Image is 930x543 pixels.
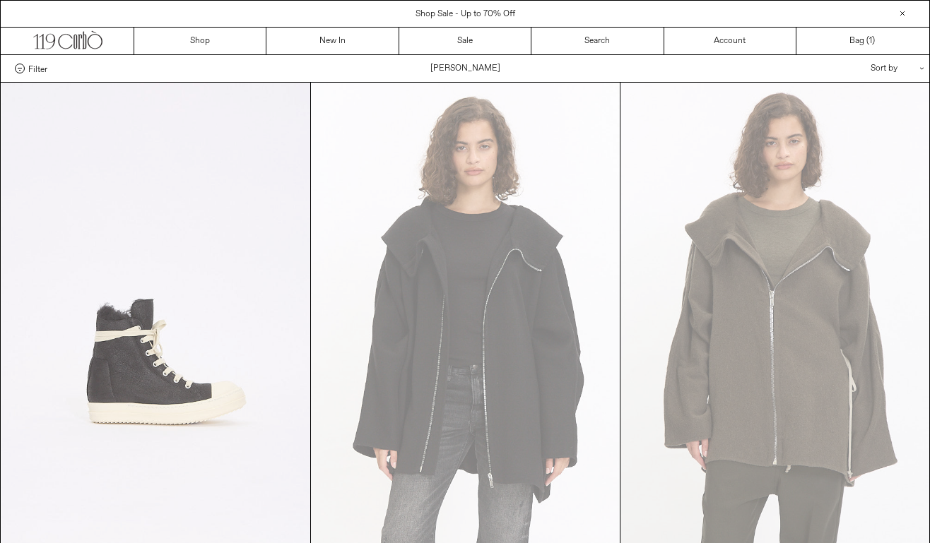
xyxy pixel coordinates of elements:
[869,35,875,47] span: )
[416,8,515,20] a: Shop Sale - Up to 70% Off
[134,28,266,54] a: Shop
[788,55,915,82] div: Sort by
[266,28,399,54] a: New In
[531,28,664,54] a: Search
[869,35,872,47] span: 1
[399,28,531,54] a: Sale
[664,28,796,54] a: Account
[796,28,929,54] a: Bag ()
[28,64,47,73] span: Filter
